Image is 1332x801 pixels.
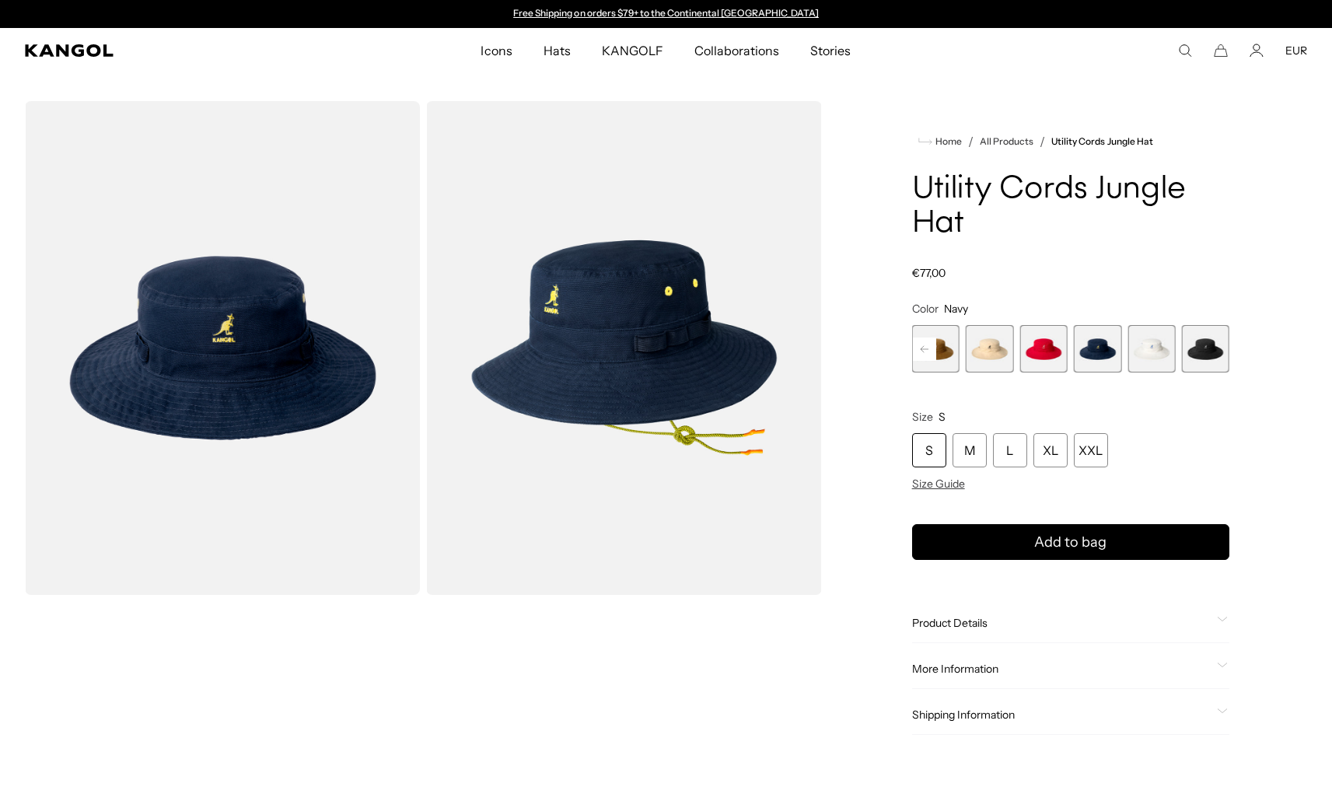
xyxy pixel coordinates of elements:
[694,28,779,73] span: Collaborations
[426,101,821,595] img: color-navy
[1214,44,1228,58] button: Cart
[1074,433,1108,467] div: XXL
[912,325,960,373] label: Tan
[810,28,851,73] span: Stories
[912,616,1211,630] span: Product Details
[1033,132,1045,151] li: /
[25,101,420,595] img: color-navy
[25,44,319,57] a: Kangol
[912,477,965,491] span: Size Guide
[586,28,679,73] a: KANGOLF
[912,302,939,316] span: Color
[912,708,1211,722] span: Shipping Information
[912,266,946,280] span: €77,00
[513,7,819,19] a: Free Shipping on orders $79+ to the Continental [GEOGRAPHIC_DATA]
[1182,325,1229,373] div: 7 of 7
[912,524,1229,560] button: Add to bag
[912,132,1229,151] nav: breadcrumbs
[506,8,827,20] div: Announcement
[481,28,512,73] span: Icons
[1033,433,1068,467] div: XL
[506,8,827,20] div: 1 of 2
[932,136,962,147] span: Home
[980,136,1033,147] a: All Products
[1019,325,1067,373] label: Red
[912,325,960,373] div: 2 of 7
[528,28,586,73] a: Hats
[966,325,1013,373] label: Beige
[962,132,974,151] li: /
[912,662,1211,676] span: More Information
[966,325,1013,373] div: 3 of 7
[544,28,571,73] span: Hats
[1127,325,1175,373] div: 6 of 7
[1034,532,1107,553] span: Add to bag
[506,8,827,20] slideshow-component: Announcement bar
[993,433,1027,467] div: L
[1074,325,1121,373] label: Navy
[1051,136,1153,147] a: Utility Cords Jungle Hat
[912,173,1229,241] h1: Utility Cords Jungle Hat
[1250,44,1264,58] a: Account
[465,28,527,73] a: Icons
[25,101,822,595] product-gallery: Gallery Viewer
[1182,325,1229,373] label: Coal
[944,302,968,316] span: Navy
[1178,44,1192,58] summary: Search here
[1127,325,1175,373] label: Off White
[939,410,946,424] span: S
[953,433,987,467] div: M
[1285,44,1307,58] button: EUR
[1074,325,1121,373] div: 5 of 7
[912,433,946,467] div: S
[1019,325,1067,373] div: 4 of 7
[795,28,866,73] a: Stories
[679,28,795,73] a: Collaborations
[912,410,933,424] span: Size
[918,135,962,149] a: Home
[602,28,663,73] span: KANGOLF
